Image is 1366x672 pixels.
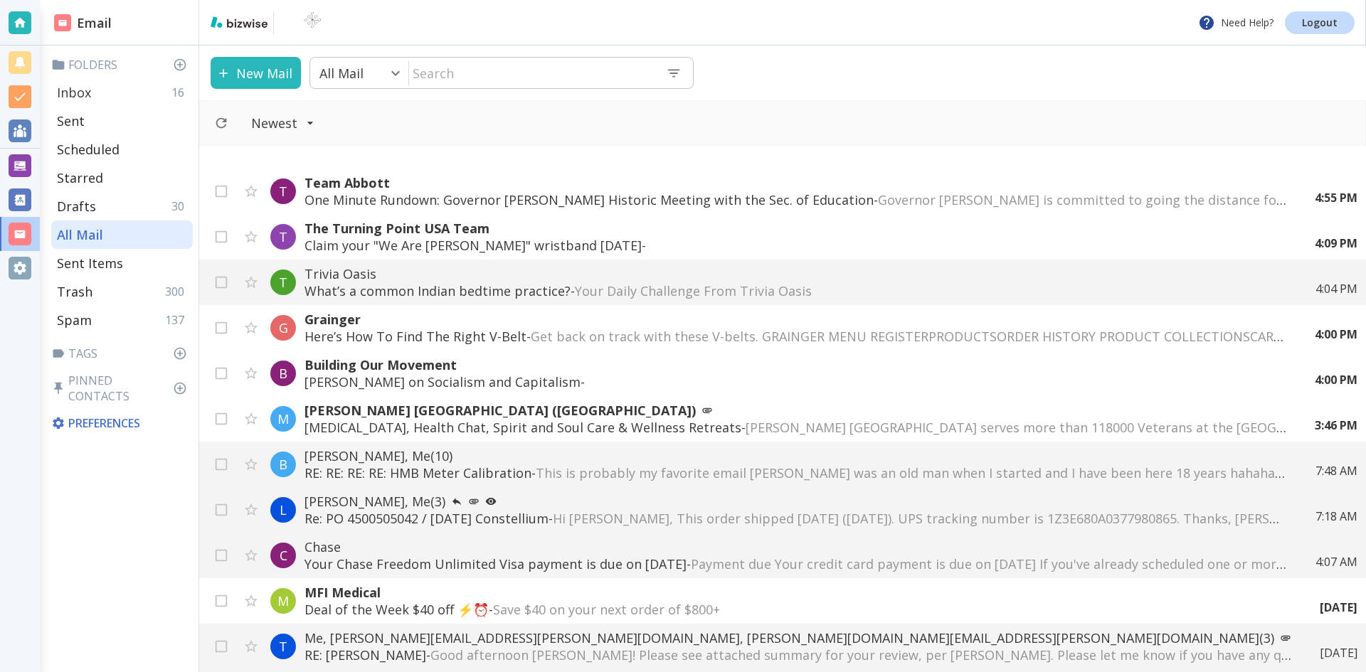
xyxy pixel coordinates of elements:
h2: Email [54,14,112,33]
p: 7:48 AM [1315,463,1357,479]
p: M [277,592,289,609]
p: Pinned Contacts [51,373,193,404]
div: Preferences [48,410,193,437]
p: B [279,365,287,382]
svg: Your most recent message has not been opened yet [485,496,497,507]
p: T [279,638,287,655]
p: 4:04 PM [1315,281,1357,297]
p: Sent [57,112,85,129]
p: [PERSON_NAME], Me (10) [305,447,1287,464]
p: [PERSON_NAME] [GEOGRAPHIC_DATA] ([GEOGRAPHIC_DATA]) [305,402,1286,419]
p: 137 [165,312,190,328]
div: Sent [51,107,193,135]
img: BioTech International [280,11,345,34]
div: Drafts30 [51,192,193,220]
div: Spam137 [51,306,193,334]
p: What’s a common Indian bedtime practice? - [305,282,1287,299]
p: Need Help? [1198,14,1274,31]
span: Your Daily Challenge From Trivia Oasis ‌ ‌ ‌ ‌ ‌ ‌ ‌ ‌ ‌ ‌ ‌ ‌ ‌ ‌ ‌ ‌ ‌ ‌ ‌ ‌ ‌ ‌ ‌ ‌ ‌ ‌ ‌ ‌ ‌ ... [575,282,1100,299]
p: B [279,456,287,473]
p: All Mail [57,226,103,243]
p: All Mail [319,65,364,82]
p: Sent Items [57,255,123,272]
button: New Mail [211,57,301,89]
p: Deal of the Week $40 off ⚡⏰ - [305,601,1291,618]
p: Me, [PERSON_NAME][EMAIL_ADDRESS][PERSON_NAME][DOMAIN_NAME], [PERSON_NAME][DOMAIN_NAME][EMAIL_ADDR... [305,629,1291,646]
p: T [279,183,287,200]
p: Logout [1302,18,1338,28]
p: 4:07 AM [1315,554,1357,570]
p: 4:09 PM [1315,235,1357,251]
p: Trivia Oasis [305,265,1287,282]
p: [PERSON_NAME] on Socialism and Capitalism - [305,373,1286,390]
p: Building Our Movement [305,356,1286,373]
p: Drafts [57,198,96,215]
p: MFI Medical [305,584,1291,601]
p: Scheduled [57,141,120,158]
button: Filter [237,107,329,139]
p: Here’s How To Find The Right V-Belt - [305,328,1286,345]
p: Re: PO 4500505042 / [DATE] Constellium - [305,510,1287,527]
p: Trash [57,283,92,300]
input: Search [409,58,655,87]
p: 30 [171,198,190,214]
p: [PERSON_NAME], Me (3) [305,493,1287,510]
p: T [279,228,287,245]
p: Preferences [51,415,190,431]
p: 7:18 AM [1315,508,1357,524]
p: 16 [171,85,190,100]
p: T [279,274,287,291]
p: 4:00 PM [1315,372,1357,388]
p: Folders [51,57,193,73]
img: DashboardSidebarEmail.svg [54,14,71,31]
p: RE: [PERSON_NAME] - [305,646,1291,663]
p: 4:55 PM [1315,190,1357,206]
p: Grainger [305,311,1286,328]
p: The Turning Point USA Team [305,220,1286,237]
span: ͏‌ ͏‌ ͏‌ ͏‌ ͏‌ ͏‌ ͏‌ ͏‌ ͏‌ ͏‌ ͏‌ ͏‌ ͏‌ ͏‌ ͏‌ ͏‌ ͏‌ ͏‌ ͏‌ ͏‌ ͏‌ ͏‌ ͏‌ ͏‌ ͏‌ ͏‌ ͏‌ ͏‌ ͏‌ ͏‌ ͏‌ ͏‌ ͏... [585,373,820,390]
div: Sent Items [51,249,193,277]
div: Starred [51,164,193,192]
p: G [279,319,288,336]
p: Tags [51,346,193,361]
p: 4:00 PM [1315,326,1357,342]
span: ‌ ‌ ‌ ‌ ‌ ‌ ‌ ‌ ‌ ‌ ‌ ‌ ‌ ‌ ‌ ‌ ‌ ‌ ‌ ‌ ‌ ‌ ‌ ‌ ‌ ‌ ‌ ‌ ‌ ‌ ‌ ‌ ‌ ‌ ‌ ‌ ‌ ‌ ‌ ‌ ‌ ‌ ‌ ‌ ‌ ‌ ‌ ‌ ‌... [646,237,1002,254]
div: Trash300 [51,277,193,306]
p: M [277,410,289,427]
p: [MEDICAL_DATA], Health Chat, Spirit and Soul Care & Wellness Retreats - [305,419,1286,436]
p: Claim your "We Are [PERSON_NAME]" wristband [DATE] - [305,237,1286,254]
p: Your Chase Freedom Unlimited Visa payment is due on [DATE] - [305,555,1287,572]
p: Spam [57,311,92,329]
p: RE: RE: RE: RE: HMB Meter Calibration - [305,464,1287,481]
p: C [280,547,287,564]
p: [DATE] [1320,645,1357,661]
p: Chase [305,538,1287,555]
a: Logout [1285,11,1355,34]
p: Team Abbott [305,174,1286,191]
div: Scheduled [51,135,193,164]
p: 300 [165,284,190,299]
span: Save $40 on your next order of $800+ ͏ ͏ ͏ ͏ ͏ ͏ ͏ ͏ ͏ ͏ ͏ ͏ ͏ ͏ ͏ ͏ ͏ ͏ ͏ ͏ ͏ ͏ ͏ ͏ ͏ ͏ ͏ ͏ ͏ ͏ ... [493,601,1012,618]
div: Inbox16 [51,78,193,107]
p: 3:46 PM [1315,417,1357,433]
div: All Mail [51,220,193,249]
img: bizwise [211,16,268,28]
p: Starred [57,169,103,186]
p: Inbox [57,84,91,101]
p: One Minute Rundown: Governor [PERSON_NAME] Historic Meeting with the Sec. of Education - [305,191,1286,208]
p: L [280,501,287,518]
button: Refresh [208,110,234,136]
p: [DATE] [1320,599,1357,615]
